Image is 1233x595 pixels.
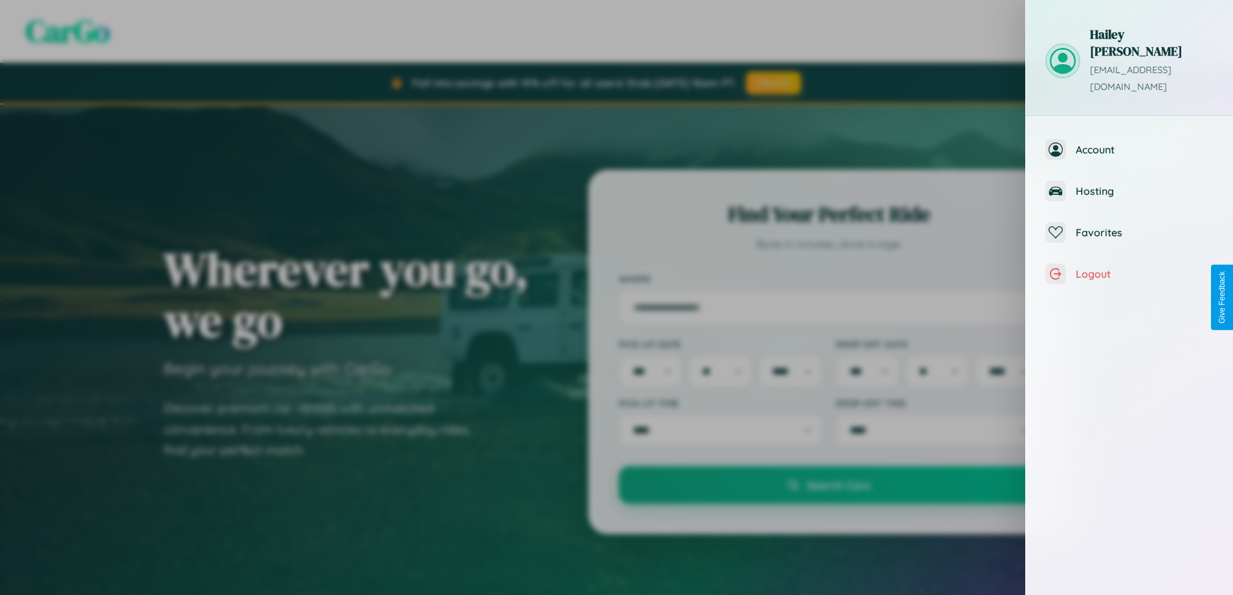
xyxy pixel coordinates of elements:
[1090,26,1214,60] h3: Hailey [PERSON_NAME]
[1076,267,1214,280] span: Logout
[1026,170,1233,212] button: Hosting
[1026,129,1233,170] button: Account
[1217,271,1227,324] div: Give Feedback
[1090,62,1214,96] p: [EMAIL_ADDRESS][DOMAIN_NAME]
[1076,226,1214,239] span: Favorites
[1026,253,1233,295] button: Logout
[1076,185,1214,197] span: Hosting
[1026,212,1233,253] button: Favorites
[1076,143,1214,156] span: Account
